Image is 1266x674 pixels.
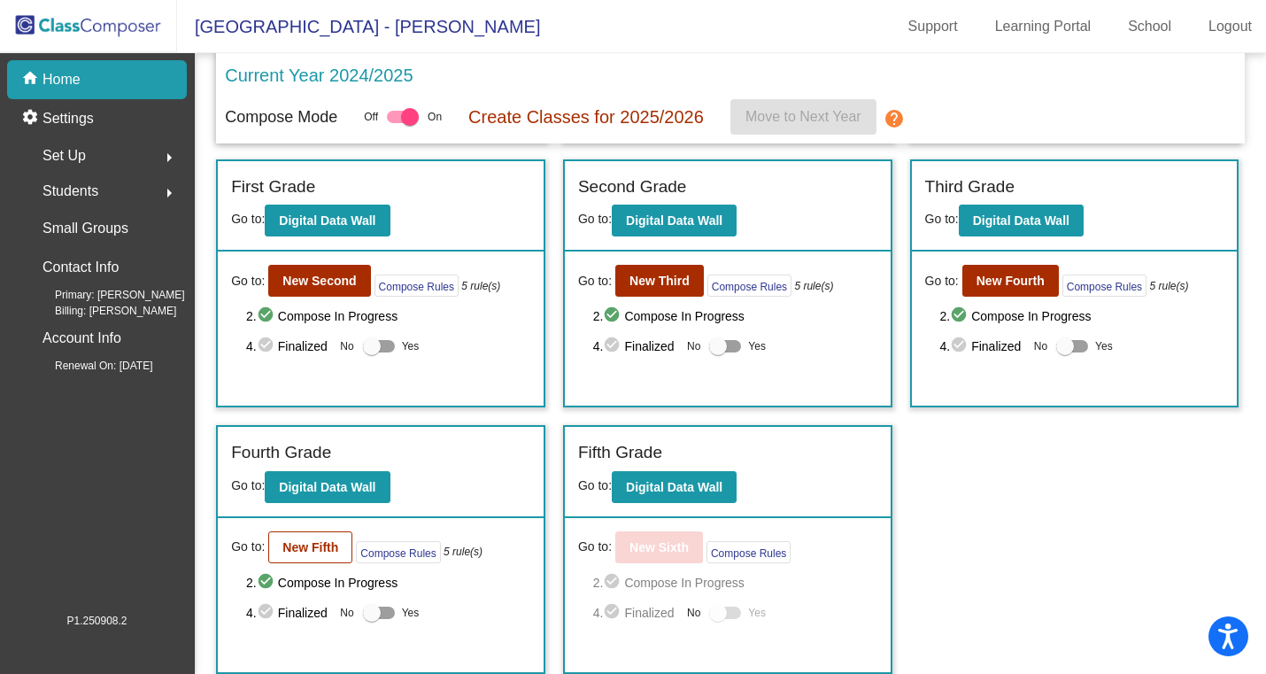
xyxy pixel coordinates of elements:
mat-icon: help [884,108,905,129]
label: First Grade [231,174,315,200]
i: 5 rule(s) [1149,278,1188,294]
span: Go to: [231,272,265,291]
span: 2. Compose In Progress [593,306,877,327]
span: Billing: [PERSON_NAME] [27,303,176,319]
b: Digital Data Wall [279,213,375,228]
mat-icon: check_circle [257,306,278,327]
span: Go to: [925,272,959,291]
mat-icon: check_circle [603,602,624,624]
span: 4. Finalized [246,602,331,624]
b: Digital Data Wall [626,213,722,228]
button: Compose Rules [706,541,791,563]
button: Move to Next Year [730,99,876,135]
p: Current Year 2024/2025 [225,62,413,89]
button: Compose Rules [356,541,440,563]
mat-icon: check_circle [257,602,278,624]
button: Digital Data Wall [265,471,390,503]
a: Learning Portal [981,12,1106,41]
span: On [428,109,442,125]
span: No [687,605,700,621]
mat-icon: check_circle [950,336,971,357]
span: Yes [748,602,766,624]
span: No [687,338,700,354]
span: Yes [402,602,420,624]
p: Compose Mode [225,105,337,129]
i: 5 rule(s) [794,278,833,294]
mat-icon: check_circle [603,306,624,327]
p: Settings [42,108,94,129]
span: 2. Compose In Progress [246,306,530,327]
span: Go to: [231,538,265,556]
mat-icon: settings [21,108,42,129]
mat-icon: home [21,69,42,90]
b: New Fifth [282,540,338,554]
p: Contact Info [42,255,119,280]
button: New Third [615,265,704,297]
span: 4. Finalized [246,336,331,357]
b: New Fourth [977,274,1045,288]
a: Logout [1194,12,1266,41]
button: New Second [268,265,370,297]
button: New Sixth [615,531,703,563]
label: Second Grade [578,174,687,200]
label: Third Grade [925,174,1015,200]
mat-icon: arrow_right [158,182,180,204]
b: New Second [282,274,356,288]
span: Yes [1095,336,1113,357]
span: No [1034,338,1047,354]
span: Go to: [231,478,265,492]
span: Go to: [578,272,612,291]
mat-icon: check_circle [257,336,278,357]
span: No [340,605,353,621]
p: Home [42,69,81,90]
span: Renewal On: [DATE] [27,358,152,374]
span: Move to Next Year [745,109,861,124]
button: Digital Data Wall [612,471,737,503]
span: Primary: [PERSON_NAME] [27,287,185,303]
span: Set Up [42,143,86,168]
span: 4. Finalized [939,336,1024,357]
label: Fourth Grade [231,440,331,466]
p: Create Classes for 2025/2026 [468,104,704,130]
button: Digital Data Wall [265,205,390,236]
p: Account Info [42,326,121,351]
a: School [1114,12,1185,41]
i: 5 rule(s) [461,278,500,294]
span: 2. Compose In Progress [939,306,1224,327]
span: Go to: [231,212,265,226]
button: Digital Data Wall [959,205,1084,236]
a: Support [894,12,972,41]
span: Off [364,109,378,125]
i: 5 rule(s) [444,544,482,560]
button: Compose Rules [707,275,791,297]
span: Yes [402,336,420,357]
button: New Fifth [268,531,352,563]
mat-icon: arrow_right [158,147,180,168]
span: Go to: [578,478,612,492]
b: Digital Data Wall [626,480,722,494]
p: Small Groups [42,216,128,241]
b: Digital Data Wall [279,480,375,494]
span: 2. Compose In Progress [593,572,877,593]
span: 4. Finalized [593,336,678,357]
span: Go to: [925,212,959,226]
span: Yes [748,336,766,357]
b: New Third [629,274,690,288]
mat-icon: check_circle [950,306,971,327]
span: Students [42,179,98,204]
span: 4. Finalized [593,602,678,624]
mat-icon: check_circle [603,336,624,357]
span: Go to: [578,212,612,226]
span: [GEOGRAPHIC_DATA] - [PERSON_NAME] [177,12,540,41]
span: Go to: [578,538,612,556]
b: Digital Data Wall [973,213,1069,228]
mat-icon: check_circle [603,572,624,593]
label: Fifth Grade [578,440,662,466]
button: Digital Data Wall [612,205,737,236]
mat-icon: check_circle [257,572,278,593]
button: New Fourth [962,265,1059,297]
button: Compose Rules [1062,275,1146,297]
span: 2. Compose In Progress [246,572,530,593]
b: New Sixth [629,540,689,554]
span: No [340,338,353,354]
